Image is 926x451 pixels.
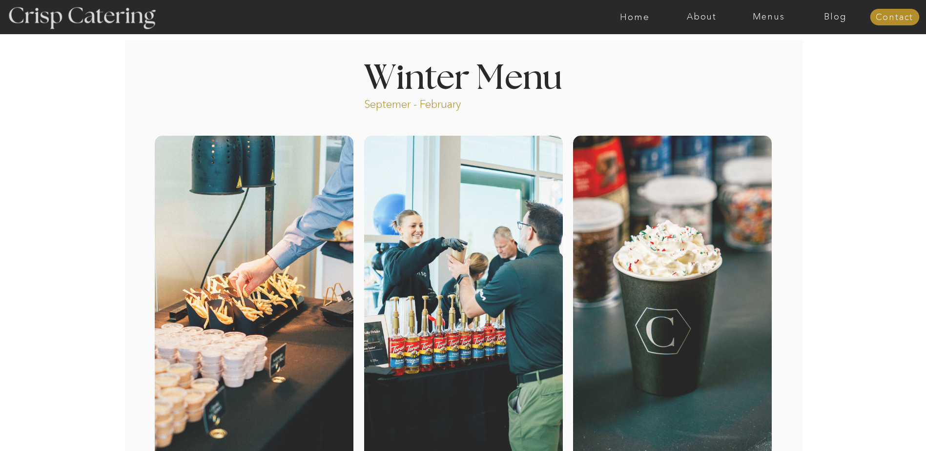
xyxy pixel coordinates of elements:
[735,12,802,22] a: Menus
[601,12,668,22] a: Home
[328,61,599,90] h1: Winter Menu
[668,12,735,22] a: About
[364,97,498,108] p: Septemer - February
[802,12,869,22] a: Blog
[870,13,919,22] a: Contact
[828,402,926,451] iframe: podium webchat widget bubble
